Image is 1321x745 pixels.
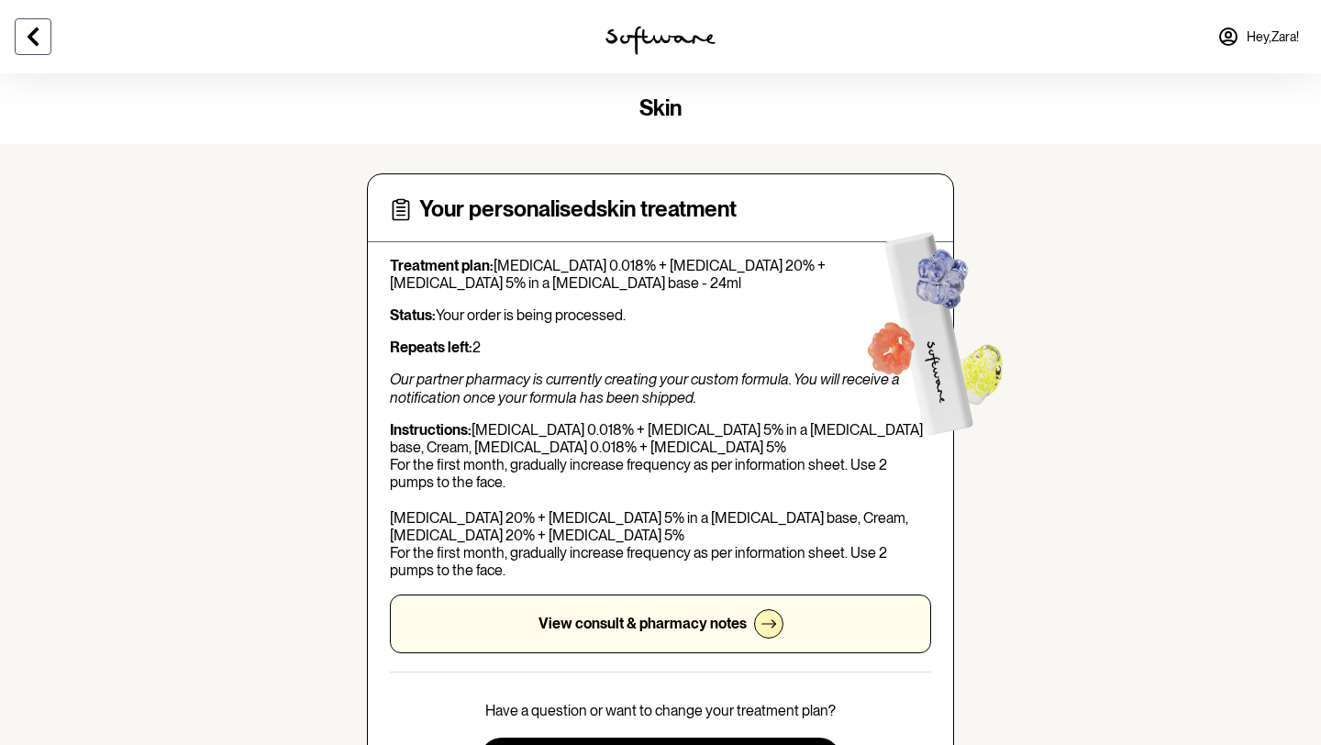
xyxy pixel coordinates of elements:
[390,306,436,324] strong: Status:
[1247,29,1299,45] span: Hey, Zara !
[485,702,836,719] p: Have a question or want to change your treatment plan?
[390,339,472,356] strong: Repeats left:
[390,306,931,324] p: Your order is being processed.
[538,615,747,632] p: View consult & pharmacy notes
[390,421,931,580] p: [MEDICAL_DATA] 0.018% + [MEDICAL_DATA] 5% in a [MEDICAL_DATA] base, Cream, [MEDICAL_DATA] 0.018% ...
[419,196,737,223] h4: Your personalised skin treatment
[390,257,494,274] strong: Treatment plan:
[390,257,931,292] p: [MEDICAL_DATA] 0.018% + [MEDICAL_DATA] 20% + [MEDICAL_DATA] 5% in a [MEDICAL_DATA] base - 24ml
[390,421,472,439] strong: Instructions:
[639,95,682,121] span: skin
[390,339,931,356] p: 2
[390,371,931,406] p: Our partner pharmacy is currently creating your custom formula. You will receive a notification o...
[828,195,1035,459] img: Software treatment bottle
[605,26,716,55] img: software logo
[1206,15,1310,59] a: Hey,Zara!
